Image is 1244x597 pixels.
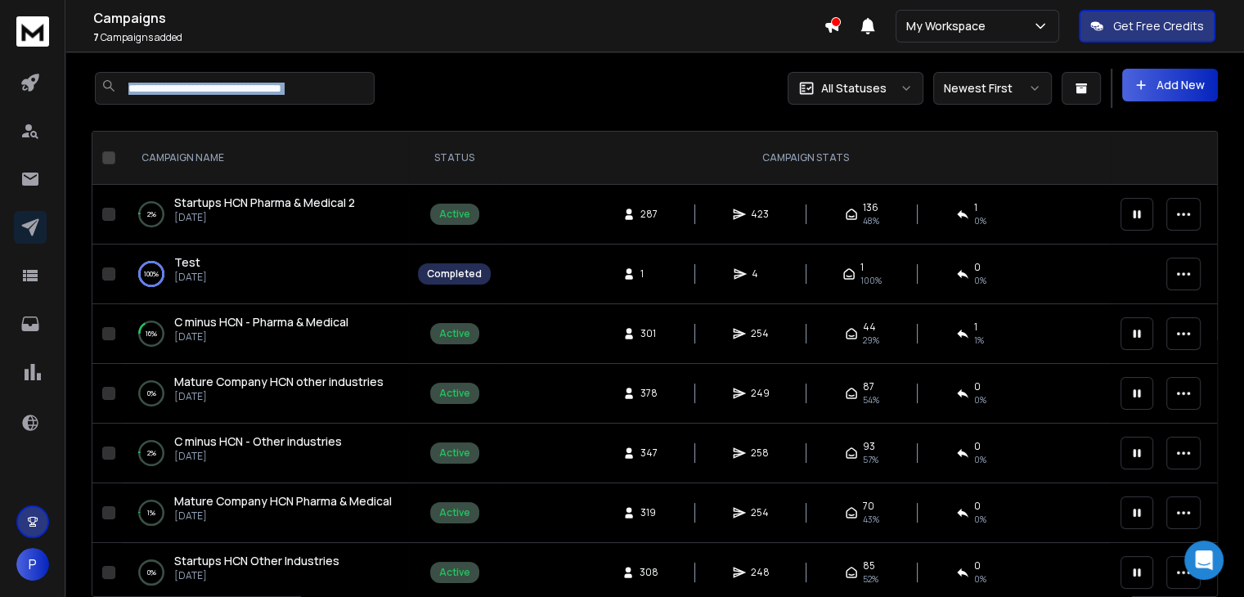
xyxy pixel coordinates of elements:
[974,274,986,287] span: 0 %
[751,387,770,400] span: 249
[174,569,339,582] p: [DATE]
[1122,69,1218,101] button: Add New
[16,16,49,47] img: logo
[122,424,408,483] td: 2%C minus HCN - Other industries[DATE]
[174,330,348,343] p: [DATE]
[863,513,879,526] span: 43 %
[863,559,875,572] span: 85
[974,559,981,572] span: 0
[174,374,384,390] a: Mature Company HCN other industries
[174,271,207,284] p: [DATE]
[174,493,392,509] span: Mature Company HCN Pharma & Medical
[122,132,408,185] th: CAMPAIGN NAME
[640,506,657,519] span: 319
[144,266,159,282] p: 100 %
[751,447,769,460] span: 258
[751,566,770,579] span: 248
[439,208,470,221] div: Active
[974,453,986,466] span: 0 %
[863,380,874,393] span: 87
[640,447,658,460] span: 347
[863,201,878,214] span: 136
[174,450,342,463] p: [DATE]
[751,208,769,221] span: 423
[863,453,878,466] span: 57 %
[439,506,470,519] div: Active
[640,566,658,579] span: 308
[974,393,986,406] span: 0 %
[16,548,49,581] button: P
[147,445,156,461] p: 2 %
[147,505,155,521] p: 1 %
[501,132,1111,185] th: CAMPAIGN STATS
[906,18,992,34] p: My Workspace
[174,553,339,568] span: Startups HCN Other Industries
[974,261,981,274] span: 0
[640,208,658,221] span: 287
[863,321,876,334] span: 44
[174,314,348,330] a: C minus HCN - Pharma & Medical
[640,387,658,400] span: 378
[1113,18,1204,34] p: Get Free Credits
[174,390,384,403] p: [DATE]
[974,201,977,214] span: 1
[439,327,470,340] div: Active
[146,325,157,342] p: 16 %
[860,261,864,274] span: 1
[1079,10,1215,43] button: Get Free Credits
[174,374,384,389] span: Mature Company HCN other industries
[174,433,342,450] a: C minus HCN - Other industries
[863,440,875,453] span: 93
[174,254,200,271] a: Test
[1184,541,1224,580] div: Open Intercom Messenger
[751,506,769,519] span: 254
[863,334,879,347] span: 29 %
[974,500,981,513] span: 0
[147,385,156,402] p: 0 %
[974,214,986,227] span: 0 %
[174,195,355,211] a: Startups HCN Pharma & Medical 2
[439,387,470,400] div: Active
[640,267,657,281] span: 1
[122,185,408,245] td: 2%Startups HCN Pharma & Medical 2[DATE]
[122,364,408,424] td: 0%Mature Company HCN other industries[DATE]
[174,195,355,210] span: Startups HCN Pharma & Medical 2
[974,513,986,526] span: 0 %
[174,433,342,449] span: C minus HCN - Other industries
[974,380,981,393] span: 0
[93,30,99,44] span: 7
[863,393,879,406] span: 54 %
[122,483,408,543] td: 1%Mature Company HCN Pharma & Medical[DATE]
[640,327,657,340] span: 301
[174,553,339,569] a: Startups HCN Other Industries
[93,31,824,44] p: Campaigns added
[439,447,470,460] div: Active
[122,304,408,364] td: 16%C minus HCN - Pharma & Medical[DATE]
[122,245,408,304] td: 100%Test[DATE]
[974,321,977,334] span: 1
[863,500,874,513] span: 70
[933,72,1052,105] button: Newest First
[174,509,392,523] p: [DATE]
[174,493,392,509] a: Mature Company HCN Pharma & Medical
[174,254,200,270] span: Test
[821,80,887,97] p: All Statuses
[427,267,482,281] div: Completed
[863,214,879,227] span: 48 %
[408,132,501,185] th: STATUS
[439,566,470,579] div: Active
[752,267,768,281] span: 4
[147,206,156,222] p: 2 %
[863,572,878,586] span: 52 %
[174,211,355,224] p: [DATE]
[974,572,986,586] span: 0 %
[974,334,984,347] span: 1 %
[147,564,156,581] p: 0 %
[974,440,981,453] span: 0
[860,274,882,287] span: 100 %
[93,8,824,28] h1: Campaigns
[751,327,769,340] span: 254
